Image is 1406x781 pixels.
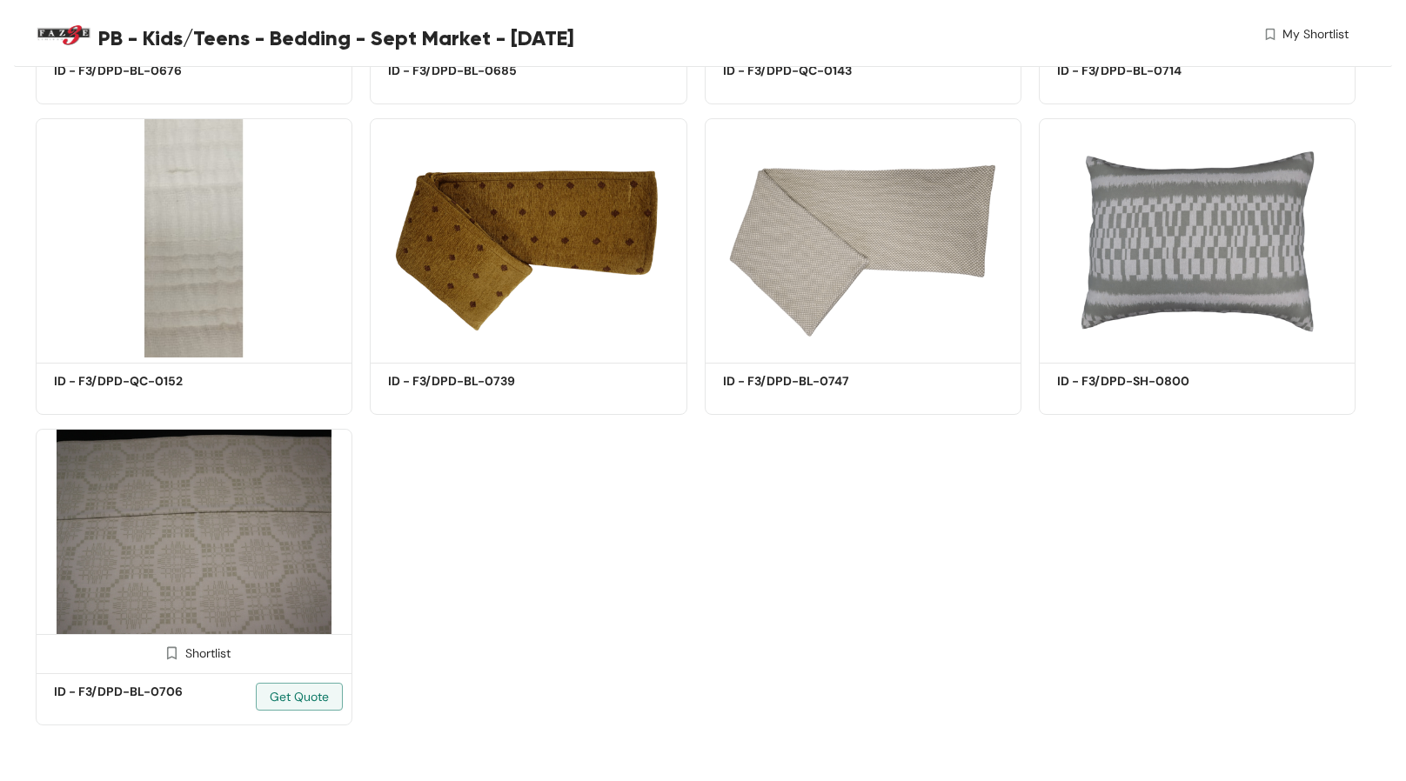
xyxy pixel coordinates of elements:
span: PB - Kids/Teens - Bedding - Sept Market - [DATE] [98,23,574,54]
h5: ID - F3/DPD-BL-0706 [54,683,202,701]
div: Shortlist [157,644,231,660]
img: wishlist [1262,25,1278,43]
img: 213c9358-510a-49a0-9462-40100f4cf663 [36,429,352,668]
span: Get Quote [270,687,329,706]
img: 4109b861-80f8-42e1-bd1c-a9b731a3afe3 [370,118,686,357]
span: My Shortlist [1282,25,1349,43]
h5: ID - F3/DPD-BL-0739 [388,372,536,390]
img: Buyer Portal [36,7,92,63]
img: 20982ded-469f-4cd3-8f3f-1f4191ca1396 [1039,118,1356,357]
h5: ID - F3/DPD-SH-0800 [1057,372,1205,390]
img: 5133ccd8-9c3d-4387-85ca-043e0db4b9eb [705,118,1021,357]
img: Shortlist [164,644,180,661]
h5: ID - F3/DPD-BL-0747 [723,372,871,390]
h5: ID - F3/DPD-QC-0152 [54,372,202,390]
button: Get Quote [256,683,343,711]
img: d60e3eb7-2ed7-4700-8448-a702699013f9 [36,118,352,357]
